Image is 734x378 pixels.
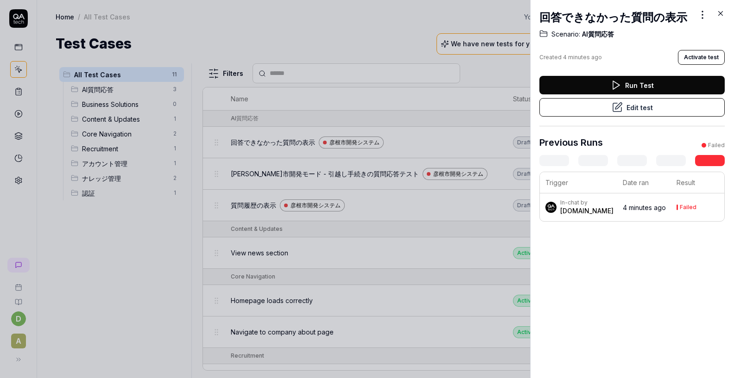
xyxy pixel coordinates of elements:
[617,172,671,193] th: Date ran
[539,98,725,117] button: Edit test
[539,136,603,149] h3: Previous Runs
[540,172,617,193] th: Trigger
[580,30,614,39] span: AI質問応答
[623,204,666,211] time: 4 minutes ago
[678,50,725,65] button: Activate test
[560,199,614,206] div: In-chat by
[539,53,602,62] div: Created
[560,206,614,216] div: [DOMAIN_NAME]
[551,30,580,39] span: Scenario:
[545,202,557,213] img: 7ccf6c19-61ad-4a6c-8811-018b02a1b829.jpg
[708,141,725,149] div: Failed
[563,54,602,61] time: 4 minutes ago
[539,9,687,26] h2: 回答できなかった質問の表示
[539,76,725,94] button: Run Test
[671,172,724,193] th: Result
[680,204,696,210] div: Failed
